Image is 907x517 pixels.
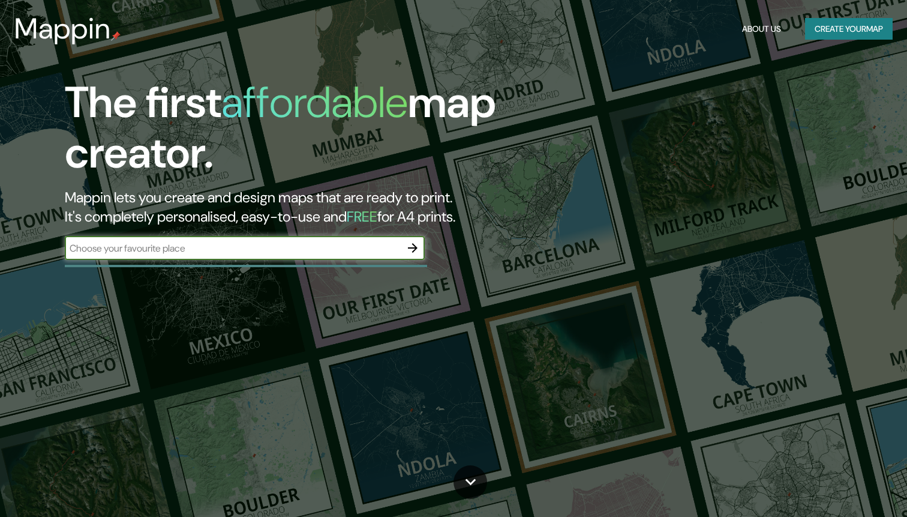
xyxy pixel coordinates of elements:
[65,188,518,226] h2: Mappin lets you create and design maps that are ready to print. It's completely personalised, eas...
[65,77,518,188] h1: The first map creator.
[221,74,408,130] h1: affordable
[737,18,786,40] button: About Us
[805,18,893,40] button: Create yourmap
[347,207,377,226] h5: FREE
[14,12,111,46] h3: Mappin
[65,241,401,255] input: Choose your favourite place
[111,31,121,41] img: mappin-pin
